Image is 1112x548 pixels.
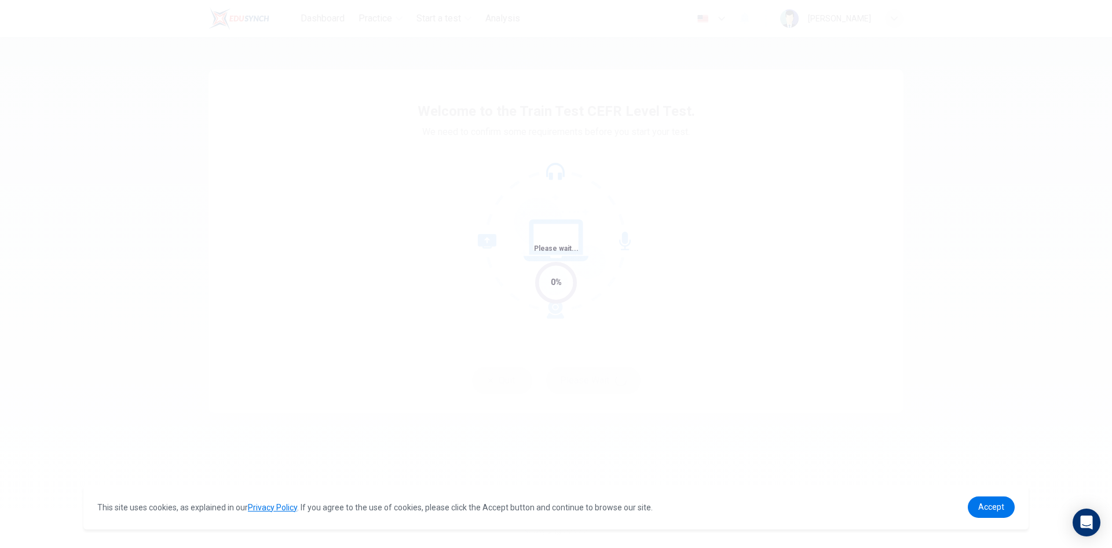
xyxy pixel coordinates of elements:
[978,502,1004,512] span: Accept
[83,485,1029,529] div: cookieconsent
[1073,509,1100,536] div: Open Intercom Messenger
[97,503,653,512] span: This site uses cookies, as explained in our . If you agree to the use of cookies, please click th...
[534,244,579,253] span: Please wait...
[248,503,297,512] a: Privacy Policy
[551,276,562,289] div: 0%
[968,496,1015,518] a: dismiss cookie message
